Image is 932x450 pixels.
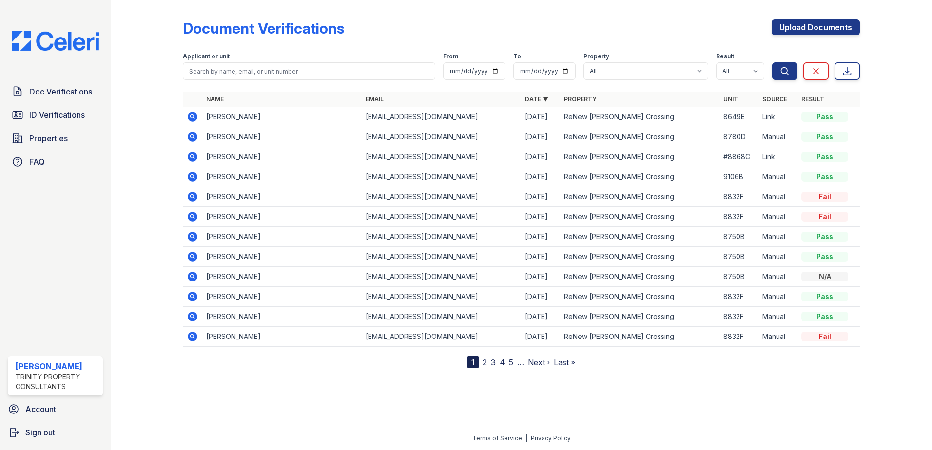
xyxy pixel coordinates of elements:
[801,212,848,222] div: Fail
[491,357,496,367] a: 3
[509,357,513,367] a: 5
[202,267,362,287] td: [PERSON_NAME]
[554,357,575,367] a: Last »
[719,307,758,327] td: 8832F
[521,167,560,187] td: [DATE]
[801,132,848,142] div: Pass
[521,247,560,267] td: [DATE]
[366,95,384,103] a: Email
[719,287,758,307] td: 8832F
[362,287,521,307] td: [EMAIL_ADDRESS][DOMAIN_NAME]
[801,112,848,122] div: Pass
[8,105,103,125] a: ID Verifications
[521,147,560,167] td: [DATE]
[16,372,99,392] div: Trinity Property Consultants
[206,95,224,103] a: Name
[500,357,505,367] a: 4
[521,187,560,207] td: [DATE]
[362,107,521,127] td: [EMAIL_ADDRESS][DOMAIN_NAME]
[560,227,719,247] td: ReNew [PERSON_NAME] Crossing
[362,227,521,247] td: [EMAIL_ADDRESS][DOMAIN_NAME]
[25,403,56,415] span: Account
[183,19,344,37] div: Document Verifications
[202,107,362,127] td: [PERSON_NAME]
[362,267,521,287] td: [EMAIL_ADDRESS][DOMAIN_NAME]
[531,434,571,442] a: Privacy Policy
[719,187,758,207] td: 8832F
[202,167,362,187] td: [PERSON_NAME]
[521,107,560,127] td: [DATE]
[29,109,85,121] span: ID Verifications
[758,267,797,287] td: Manual
[525,95,548,103] a: Date ▼
[202,327,362,347] td: [PERSON_NAME]
[521,207,560,227] td: [DATE]
[4,423,107,442] a: Sign out
[762,95,787,103] a: Source
[362,167,521,187] td: [EMAIL_ADDRESS][DOMAIN_NAME]
[467,356,479,368] div: 1
[183,53,230,60] label: Applicant or unit
[202,247,362,267] td: [PERSON_NAME]
[583,53,609,60] label: Property
[801,332,848,341] div: Fail
[29,132,68,144] span: Properties
[362,147,521,167] td: [EMAIL_ADDRESS][DOMAIN_NAME]
[560,207,719,227] td: ReNew [PERSON_NAME] Crossing
[719,147,758,167] td: #8868C
[560,287,719,307] td: ReNew [PERSON_NAME] Crossing
[521,227,560,247] td: [DATE]
[560,107,719,127] td: ReNew [PERSON_NAME] Crossing
[560,147,719,167] td: ReNew [PERSON_NAME] Crossing
[758,227,797,247] td: Manual
[801,172,848,182] div: Pass
[4,399,107,419] a: Account
[801,312,848,321] div: Pass
[758,307,797,327] td: Manual
[521,287,560,307] td: [DATE]
[758,107,797,127] td: Link
[801,95,824,103] a: Result
[758,287,797,307] td: Manual
[183,62,435,80] input: Search by name, email, or unit number
[513,53,521,60] label: To
[362,247,521,267] td: [EMAIL_ADDRESS][DOMAIN_NAME]
[362,187,521,207] td: [EMAIL_ADDRESS][DOMAIN_NAME]
[8,129,103,148] a: Properties
[758,187,797,207] td: Manual
[362,307,521,327] td: [EMAIL_ADDRESS][DOMAIN_NAME]
[723,95,738,103] a: Unit
[16,360,99,372] div: [PERSON_NAME]
[758,207,797,227] td: Manual
[719,127,758,147] td: 8780D
[772,19,860,35] a: Upload Documents
[202,307,362,327] td: [PERSON_NAME]
[564,95,597,103] a: Property
[443,53,458,60] label: From
[202,147,362,167] td: [PERSON_NAME]
[521,267,560,287] td: [DATE]
[8,152,103,171] a: FAQ
[25,427,55,438] span: Sign out
[362,127,521,147] td: [EMAIL_ADDRESS][DOMAIN_NAME]
[560,327,719,347] td: ReNew [PERSON_NAME] Crossing
[202,287,362,307] td: [PERSON_NAME]
[29,156,45,168] span: FAQ
[8,82,103,101] a: Doc Verifications
[719,167,758,187] td: 9106B
[517,356,524,368] span: …
[202,187,362,207] td: [PERSON_NAME]
[521,307,560,327] td: [DATE]
[719,227,758,247] td: 8750B
[483,357,487,367] a: 2
[758,327,797,347] td: Manual
[202,227,362,247] td: [PERSON_NAME]
[719,207,758,227] td: 8832F
[801,252,848,262] div: Pass
[472,434,522,442] a: Terms of Service
[758,167,797,187] td: Manual
[801,292,848,301] div: Pass
[560,267,719,287] td: ReNew [PERSON_NAME] Crossing
[801,152,848,162] div: Pass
